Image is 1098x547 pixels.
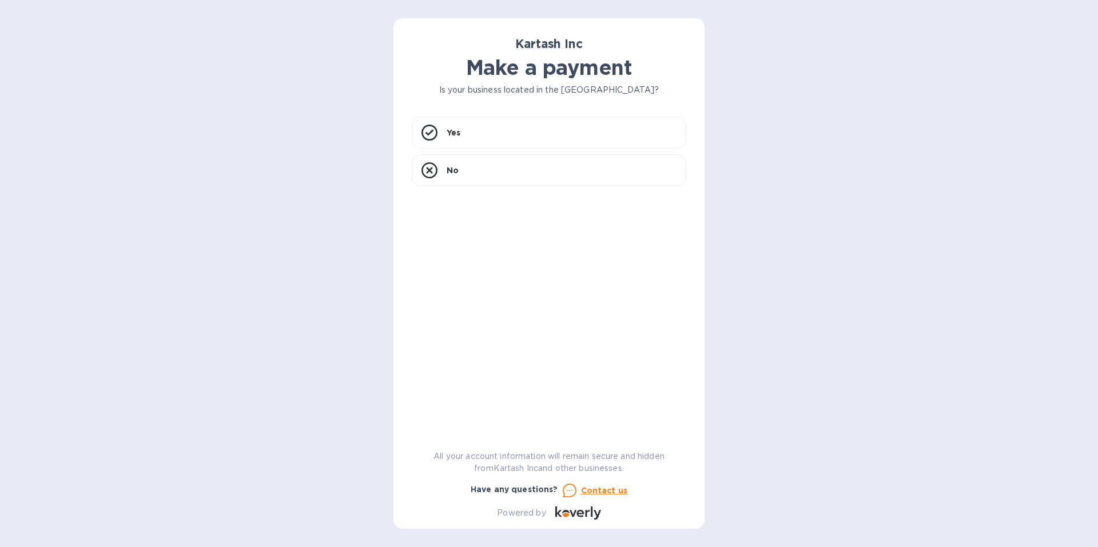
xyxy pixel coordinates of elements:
[412,84,686,96] p: Is your business located in the [GEOGRAPHIC_DATA]?
[412,450,686,474] p: All your account information will remain secure and hidden from Kartash Inc and other businesses.
[497,507,546,519] p: Powered by
[447,127,460,138] p: Yes
[515,37,582,51] b: Kartash Inc
[447,165,459,176] p: No
[471,485,558,494] b: Have any questions?
[412,55,686,79] h1: Make a payment
[581,486,628,495] u: Contact us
